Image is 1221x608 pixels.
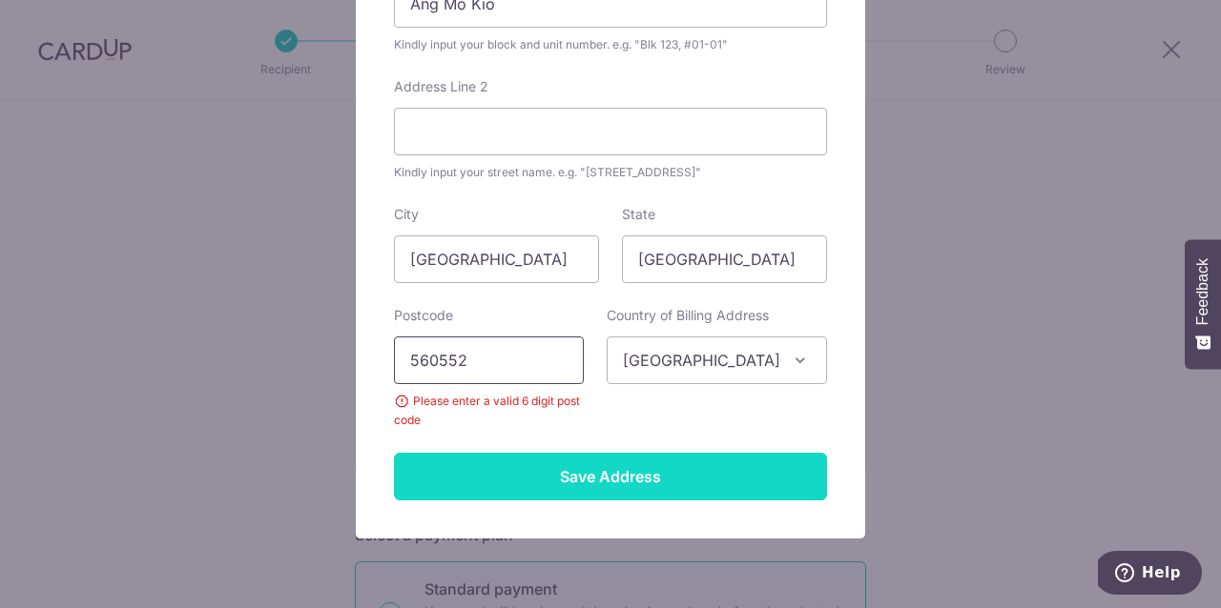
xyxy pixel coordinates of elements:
button: Feedback - Show survey [1185,239,1221,369]
label: State [622,205,655,224]
div: Kindly input your street name. e.g. "[STREET_ADDRESS]" [394,163,827,182]
span: Singapore [607,336,827,384]
iframe: Opens a widget where you can find more information [1098,551,1202,598]
input: Save Address [394,453,827,500]
label: Postcode [394,306,453,325]
span: Singapore [608,337,826,383]
span: Feedback [1194,258,1211,325]
label: Country of Billing Address [607,306,769,325]
div: Please enter a valid 6 digit post code [394,392,584,430]
label: City [394,205,419,224]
